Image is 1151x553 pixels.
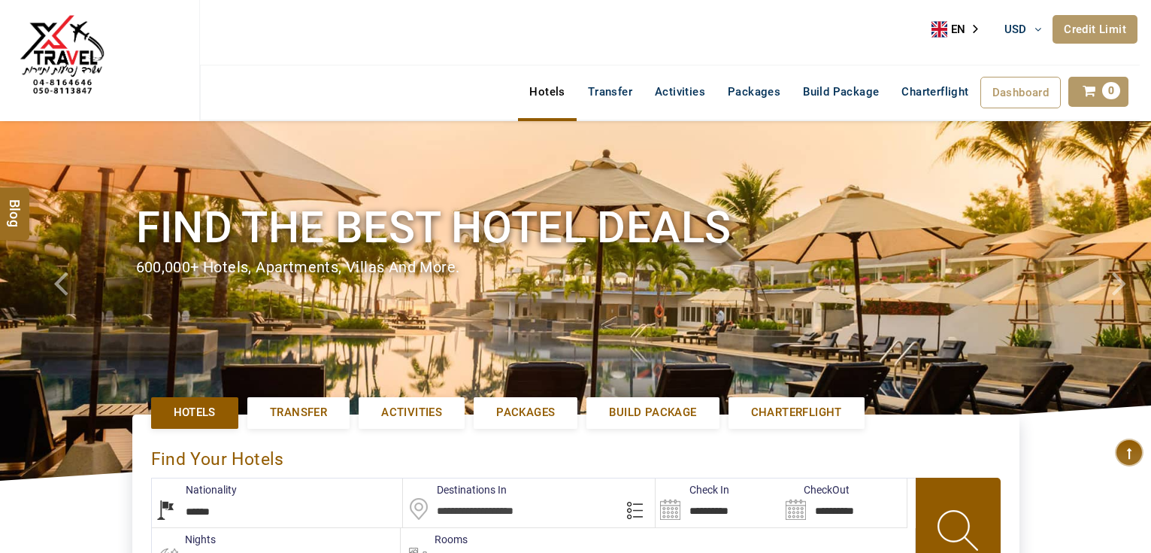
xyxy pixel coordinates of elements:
div: 600,000+ hotels, apartments, villas and more. [136,257,1016,278]
a: Hotels [151,397,238,428]
a: Packages [716,77,792,107]
input: Search [656,479,781,527]
span: Dashboard [992,86,1050,99]
label: CheckOut [781,482,850,497]
a: Build Package [792,77,890,107]
div: Find Your Hotels [151,433,1001,478]
span: Transfer [270,405,327,421]
a: Transfer [247,397,350,428]
span: Charterflight [751,405,842,421]
a: Transfer [577,77,644,107]
img: The Royal Line Holidays [11,7,113,108]
a: Packages [474,397,577,428]
span: Blog [5,199,25,211]
a: EN [931,18,989,41]
span: Build Package [609,405,696,421]
a: Build Package [586,397,719,428]
label: Destinations In [403,482,507,497]
a: Hotels [518,77,576,107]
label: Nationality [152,482,237,497]
label: nights [151,532,216,547]
span: 0 [1102,82,1120,99]
a: Credit Limit [1053,15,1137,44]
span: USD [1004,23,1027,36]
a: 0 [1068,77,1128,107]
a: Charterflight [890,77,980,107]
h1: Find the best hotel deals [136,199,1016,256]
a: Activities [359,397,465,428]
aside: Language selected: English [931,18,989,41]
span: Hotels [174,405,216,421]
label: Rooms [401,532,468,547]
a: Charterflight [728,397,865,428]
a: Activities [644,77,716,107]
input: Search [781,479,907,527]
span: Packages [496,405,555,421]
span: Charterflight [901,85,968,99]
div: Language [931,18,989,41]
label: Check In [656,482,729,497]
span: Activities [381,405,442,421]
